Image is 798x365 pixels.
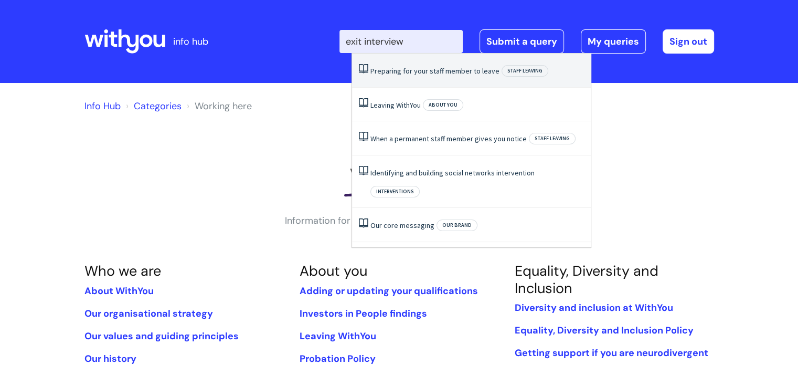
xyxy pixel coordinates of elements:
input: Search [339,30,463,53]
a: Adding or updating your qualifications [299,285,477,297]
a: Our core messaging [370,221,434,230]
a: Our values and guiding principles [84,330,239,342]
a: Submit a query [480,29,564,54]
a: Sign out [663,29,714,54]
a: Identifying and building social networks intervention [370,168,535,178]
a: Equality, Diversity and Inclusion [514,262,658,297]
div: | - [339,29,714,54]
a: Leaving WithYou [370,100,421,110]
h1: Working here [84,165,714,184]
span: Our brand [437,220,477,231]
a: Who we are [84,262,161,280]
a: Probation Policy [299,352,375,365]
a: Getting support if you are neurodivergent [514,347,708,359]
a: Equality, Diversity and Inclusion Policy [514,324,693,337]
a: About WithYou [84,285,154,297]
a: Our history [84,352,136,365]
span: Staff leaving [529,133,576,144]
span: About you [423,99,463,111]
a: When a permanent staff member gives you notice [370,134,527,143]
a: My queries [581,29,646,54]
a: Info Hub [84,100,121,112]
a: Preparing for your staff member to leave [370,66,499,76]
a: Our organisational strategy [84,307,213,320]
a: Leaving WithYou [299,330,376,342]
li: Solution home [123,98,182,114]
p: info hub [173,33,208,50]
span: Interventions [370,186,420,197]
a: Investors in People findings [299,307,427,320]
a: Categories [134,100,182,112]
span: Staff leaving [502,65,548,77]
li: Working here [184,98,252,114]
p: Information for all staff on how we work at With You. [242,212,557,229]
a: About you [299,262,367,280]
a: Diversity and inclusion at WithYou [514,301,673,314]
